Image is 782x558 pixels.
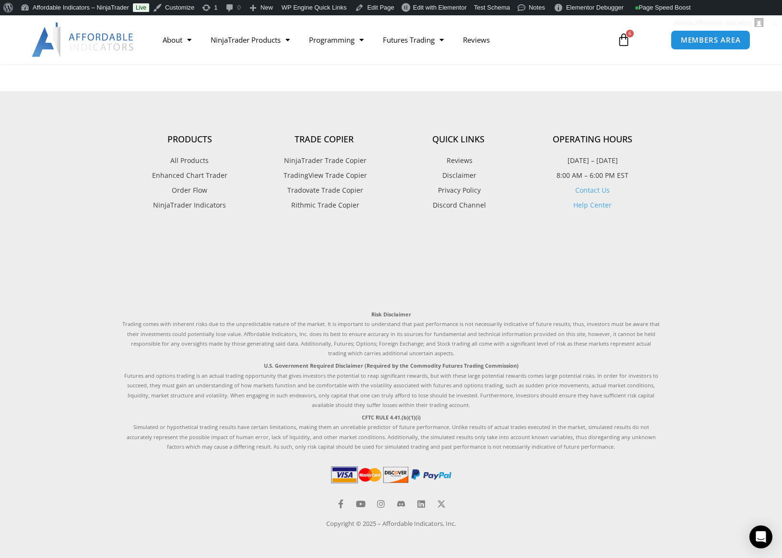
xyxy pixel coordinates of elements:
[453,29,499,51] a: Reviews
[444,154,473,167] span: Reviews
[326,519,456,528] a: Copyright © 2025 – Affordable Indicators, Inc.
[201,29,299,51] a: NinjaTrader Products
[281,169,367,182] span: TradingView Trade Copier
[671,15,767,31] a: Howdy,
[603,26,645,54] a: 6
[671,30,751,50] a: MEMBERS AREA
[264,362,519,369] strong: U.S. Government Required Disclaimer (Required by the Commodity Futures Trading Commission)
[122,361,660,410] p: Futures and options trading is an actual trading opportunity that gives investors the potential t...
[257,199,391,211] a: Rithmic Trade Copier
[573,200,612,209] a: Help Center
[153,29,606,51] nav: Menu
[430,199,486,211] span: Discord Channel
[257,169,391,182] a: TradingView Trade Copier
[371,311,411,318] strong: Risk Disclaimer
[749,525,772,548] div: Open Intercom Messenger
[282,154,367,167] span: NinjaTrader Trade Copier
[575,186,610,195] a: Contact Us
[299,29,373,51] a: Programming
[525,154,660,167] p: [DATE] – [DATE]
[285,184,363,197] span: Tradovate Trade Copier
[440,169,476,182] span: Disclaimer
[153,199,226,211] span: NinjaTrader Indicators
[122,413,660,452] p: Simulated or hypothetical trading results have certain limitations, making them an unreliable pre...
[153,29,201,51] a: About
[32,23,135,57] img: LogoAI | Affordable Indicators – NinjaTrader
[525,134,660,145] h4: Operating Hours
[122,154,257,167] a: All Products
[681,36,741,44] span: MEMBERS AREA
[329,464,453,485] img: PaymentIcons | Affordable Indicators – NinjaTrader
[122,134,257,145] h4: Products
[391,154,525,167] a: Reviews
[122,169,257,182] a: Enhanced Chart Trader
[172,184,207,197] span: Order Flow
[391,169,525,182] a: Disclaimer
[373,29,453,51] a: Futures Trading
[122,310,660,359] p: Trading comes with inherent risks due to the unpredictable nature of the market. It is important ...
[525,169,660,182] p: 8:00 AM – 6:00 PM EST
[122,199,257,211] a: NinjaTrader Indicators
[152,169,227,182] span: Enhanced Chart Trader
[391,134,525,145] h4: Quick Links
[362,414,421,421] strong: CFTC RULE 4.41.(b)(1)(i)
[695,19,752,26] span: Affordable Indicators
[257,134,391,145] h4: Trade Copier
[391,184,525,197] a: Privacy Policy
[133,3,149,12] a: Live
[122,184,257,197] a: Order Flow
[436,184,481,197] span: Privacy Policy
[413,4,467,11] span: Edit with Elementor
[257,184,391,197] a: Tradovate Trade Copier
[289,199,359,211] span: Rithmic Trade Copier
[122,233,660,300] iframe: Customer reviews powered by Trustpilot
[391,199,525,211] a: Discord Channel
[257,154,391,167] a: NinjaTrader Trade Copier
[626,30,634,37] span: 6
[170,154,209,167] span: All Products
